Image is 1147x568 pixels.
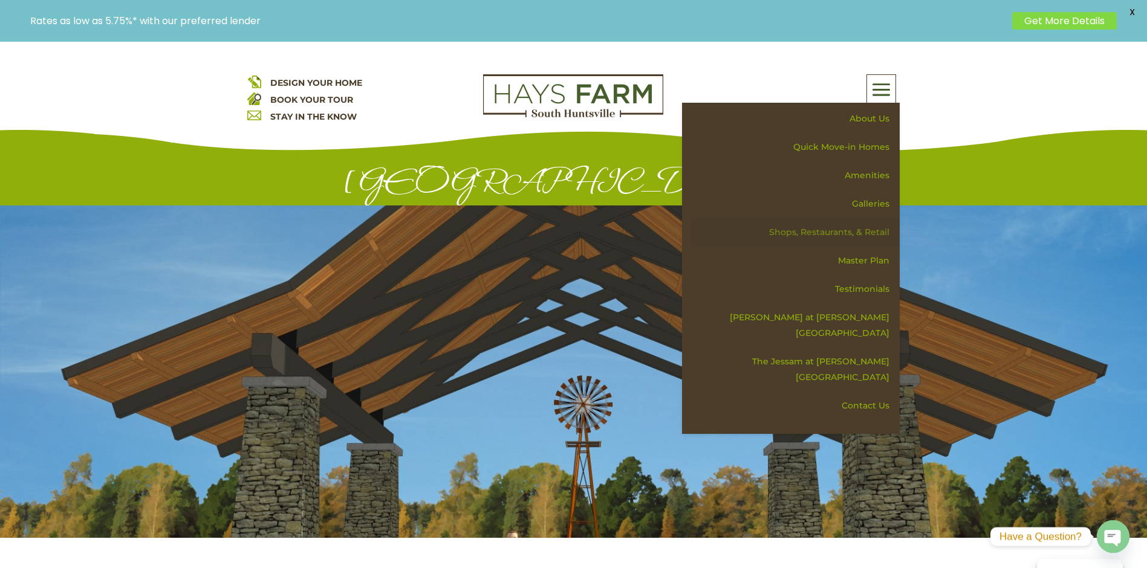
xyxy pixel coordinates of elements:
[690,247,900,275] a: Master Plan
[690,105,900,133] a: About Us
[690,190,900,218] a: Galleries
[690,275,900,303] a: Testimonials
[690,218,900,247] a: Shops, Restaurants, & Retail
[483,109,663,120] a: hays farm homes huntsville development
[270,94,353,105] a: BOOK YOUR TOUR
[690,347,900,392] a: The Jessam at [PERSON_NAME][GEOGRAPHIC_DATA]
[690,392,900,420] a: Contact Us
[30,15,1006,27] p: Rates as low as 5.75%* with our preferred lender
[270,77,362,88] a: DESIGN YOUR HOME
[247,91,261,105] img: book your home tour
[690,303,900,347] a: [PERSON_NAME] at [PERSON_NAME][GEOGRAPHIC_DATA]
[690,161,900,190] a: Amenities
[247,164,900,205] h1: [GEOGRAPHIC_DATA]
[270,111,357,122] a: STAY IN THE KNOW
[483,74,663,118] img: Logo
[247,74,261,88] img: design your home
[1123,3,1141,21] span: X
[1012,12,1117,30] a: Get More Details
[690,133,900,161] a: Quick Move-in Homes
